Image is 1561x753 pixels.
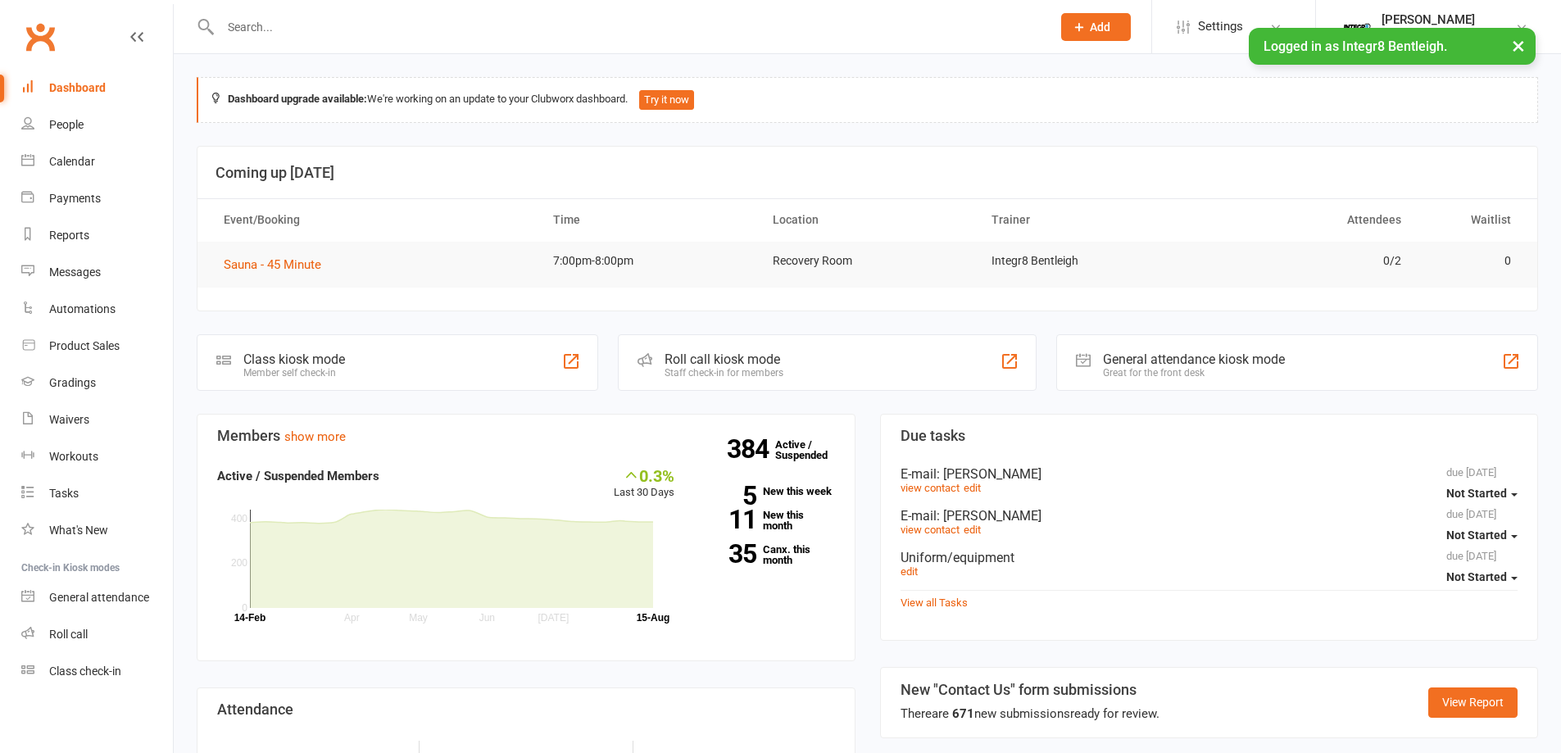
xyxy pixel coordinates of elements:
div: People [49,118,84,131]
div: Workouts [49,450,98,463]
span: : [PERSON_NAME] [937,508,1041,524]
a: view contact [901,482,960,494]
a: Reports [21,217,173,254]
td: Integr8 Bentleigh [977,242,1196,280]
a: Automations [21,291,173,328]
strong: 384 [727,437,775,461]
div: Uniform/equipment [901,550,1518,565]
div: E-mail [901,508,1518,524]
strong: Dashboard upgrade available: [228,93,367,105]
div: Staff check-in for members [665,367,783,379]
div: There are new submissions ready for review. [901,704,1159,724]
a: View all Tasks [901,597,968,609]
button: Not Started [1446,562,1518,592]
div: What's New [49,524,108,537]
th: Time [538,199,758,241]
div: Automations [49,302,116,315]
a: edit [964,482,981,494]
button: Sauna - 45 Minute [224,255,333,274]
a: Clubworx [20,16,61,57]
div: Gradings [49,376,96,389]
strong: Active / Suspended Members [217,469,379,483]
a: Payments [21,180,173,217]
a: 384Active / Suspended [775,427,847,473]
a: Class kiosk mode [21,653,173,690]
a: Gradings [21,365,173,401]
th: Location [758,199,978,241]
a: Calendar [21,143,173,180]
strong: 35 [699,542,756,566]
div: General attendance [49,591,149,604]
div: Class kiosk mode [243,352,345,367]
a: View Report [1428,687,1518,717]
input: Search... [216,16,1040,39]
a: Dashboard [21,70,173,107]
img: thumb_image1744022220.png [1341,11,1373,43]
span: : [PERSON_NAME] [937,466,1041,482]
div: General attendance kiosk mode [1103,352,1285,367]
td: 0 [1416,242,1526,280]
div: Roll call kiosk mode [665,352,783,367]
button: × [1504,28,1533,63]
span: Add [1090,20,1110,34]
a: view contact [901,524,960,536]
div: Waivers [49,413,89,426]
div: Product Sales [49,339,120,352]
button: Try it now [639,90,694,110]
a: 11New this month [699,510,835,531]
span: Logged in as Integr8 Bentleigh. [1264,39,1447,54]
a: Tasks [21,475,173,512]
span: Not Started [1446,570,1507,583]
a: show more [284,429,346,444]
a: 5New this week [699,486,835,497]
div: Roll call [49,628,88,641]
div: Class check-in [49,665,121,678]
a: Waivers [21,401,173,438]
h3: New "Contact Us" form submissions [901,682,1159,698]
th: Trainer [977,199,1196,241]
strong: 11 [699,507,756,532]
div: Integr8 Bentleigh [1382,27,1475,42]
a: edit [901,565,918,578]
div: Last 30 Days [614,466,674,501]
span: Not Started [1446,528,1507,542]
div: Great for the front desk [1103,367,1285,379]
div: [PERSON_NAME] [1382,12,1475,27]
button: Not Started [1446,479,1518,508]
a: Messages [21,254,173,291]
strong: 671 [952,706,974,721]
strong: 5 [699,483,756,508]
div: Reports [49,229,89,242]
td: 7:00pm-8:00pm [538,242,758,280]
button: Not Started [1446,520,1518,550]
div: Payments [49,192,101,205]
div: 0.3% [614,466,674,484]
h3: Members [217,428,835,444]
h3: Coming up [DATE] [216,165,1519,181]
a: 35Canx. this month [699,544,835,565]
div: Tasks [49,487,79,500]
div: Calendar [49,155,95,168]
td: Recovery Room [758,242,978,280]
div: E-mail [901,466,1518,482]
a: People [21,107,173,143]
button: Add [1061,13,1131,41]
span: Sauna - 45 Minute [224,257,321,272]
th: Event/Booking [209,199,538,241]
a: Workouts [21,438,173,475]
th: Attendees [1196,199,1416,241]
td: 0/2 [1196,242,1416,280]
a: Roll call [21,616,173,653]
div: Dashboard [49,81,106,94]
a: edit [964,524,981,536]
div: Member self check-in [243,367,345,379]
a: What's New [21,512,173,549]
h3: Due tasks [901,428,1518,444]
a: General attendance kiosk mode [21,579,173,616]
span: Not Started [1446,487,1507,500]
a: Product Sales [21,328,173,365]
div: We're working on an update to your Clubworx dashboard. [197,77,1538,123]
span: Settings [1198,8,1243,45]
h3: Attendance [217,701,835,718]
div: Messages [49,265,101,279]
